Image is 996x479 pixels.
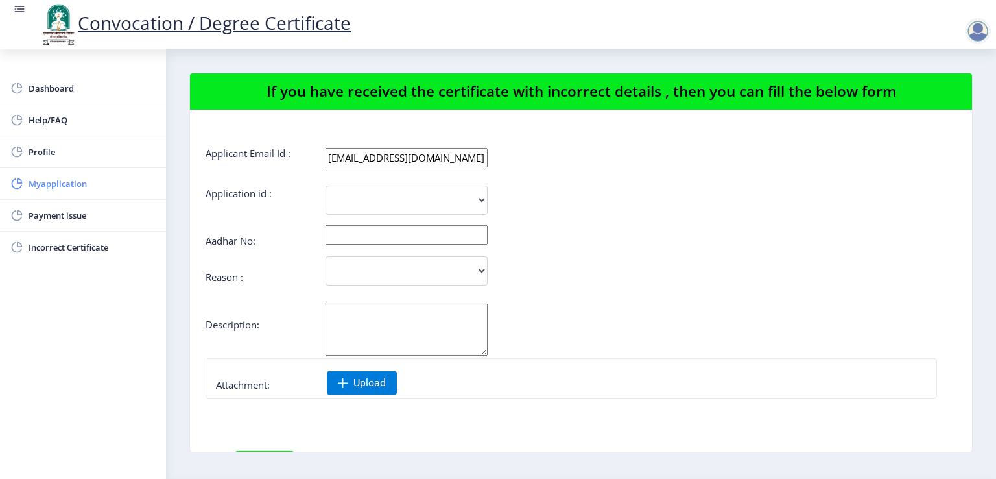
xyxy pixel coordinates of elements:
[206,147,290,160] label: Applicant Email Id :
[39,3,78,47] img: logo
[29,112,156,128] span: Help/FAQ
[206,318,259,331] label: Description:
[29,176,156,191] span: Myapplication
[39,10,351,35] a: Convocation / Degree Certificate
[353,376,386,389] span: Upload
[29,239,156,255] span: Incorrect Certificate
[29,208,156,223] span: Payment issue
[206,234,255,247] label: Aadhar No:
[235,450,294,476] button: submit
[29,144,156,160] span: Profile
[190,73,972,110] nb-card-header: If you have received the certificate with incorrect details , then you can fill the below form
[29,80,156,96] span: Dashboard
[216,378,270,391] label: Attachment:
